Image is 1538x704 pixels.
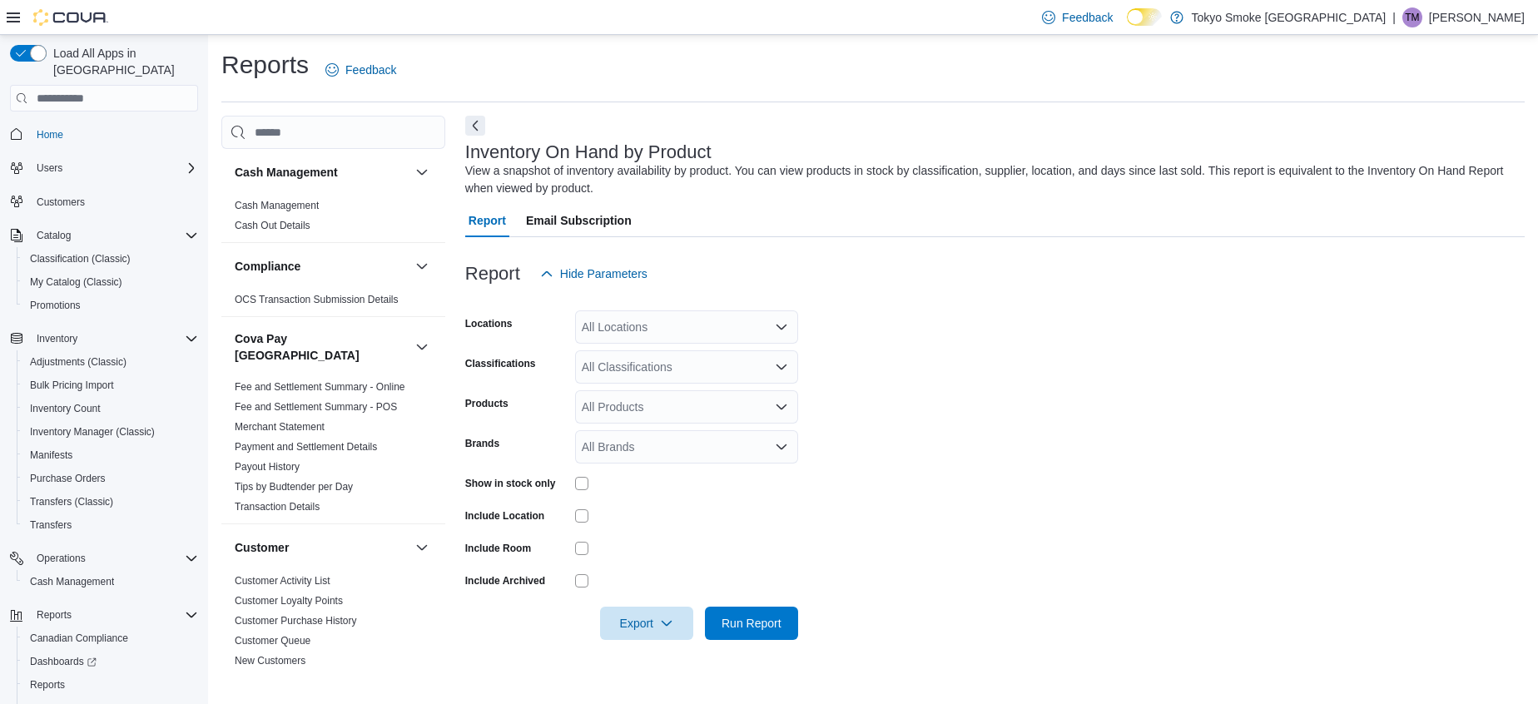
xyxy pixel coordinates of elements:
span: Load All Apps in [GEOGRAPHIC_DATA] [47,45,198,78]
span: Email Subscription [526,204,632,237]
span: Reports [30,678,65,692]
a: Tips by Budtender per Day [235,481,353,493]
button: Catalog [3,224,205,247]
a: My Catalog (Classic) [23,272,129,292]
span: Customer Queue [235,634,310,647]
h3: Cova Pay [GEOGRAPHIC_DATA] [235,330,409,364]
label: Locations [465,317,513,330]
span: Transfers (Classic) [30,495,113,508]
button: Classification (Classic) [17,247,205,270]
button: Reports [30,605,78,625]
span: OCS Transaction Submission Details [235,293,399,306]
a: Dashboards [23,652,103,672]
a: Customer Queue [235,635,310,647]
label: Classifications [465,357,536,370]
a: Cash Management [235,200,319,211]
a: Customer Purchase History [235,615,357,627]
span: Run Report [722,615,781,632]
span: Transaction Details [235,500,320,513]
span: Catalog [37,229,71,242]
span: Hide Parameters [560,265,647,282]
button: Reports [17,673,205,697]
label: Brands [465,437,499,450]
button: Users [3,156,205,180]
button: Adjustments (Classic) [17,350,205,374]
button: Cash Management [17,570,205,593]
a: Reports [23,675,72,695]
span: Inventory Count [30,402,101,415]
label: Products [465,397,509,410]
span: Merchant Statement [235,420,325,434]
button: Cova Pay [GEOGRAPHIC_DATA] [412,337,432,357]
span: Fee and Settlement Summary - POS [235,400,397,414]
a: Payout History [235,461,300,473]
h3: Report [465,264,520,284]
span: Transfers [23,515,198,535]
span: Cash Management [23,572,198,592]
button: Transfers (Classic) [17,490,205,513]
a: Cash Out Details [235,220,310,231]
span: Users [37,161,62,175]
button: My Catalog (Classic) [17,270,205,294]
input: Dark Mode [1127,8,1162,26]
span: Operations [37,552,86,565]
button: Inventory Manager (Classic) [17,420,205,444]
span: Feedback [345,62,396,78]
span: Promotions [23,295,198,315]
button: Inventory [30,329,84,349]
h1: Reports [221,48,309,82]
a: Customers [30,192,92,212]
span: Canadian Compliance [23,628,198,648]
span: Tips by Budtender per Day [235,480,353,493]
span: Users [30,158,198,178]
img: Cova [33,9,108,26]
a: Customer Activity List [235,575,330,587]
button: Reports [3,603,205,627]
span: Inventory [37,332,77,345]
span: Catalog [30,226,198,245]
span: Transfers [30,518,72,532]
span: Reports [37,608,72,622]
button: Open list of options [775,360,788,374]
span: Inventory Manager (Classic) [30,425,155,439]
a: Canadian Compliance [23,628,135,648]
span: Cash Out Details [235,219,310,232]
p: Tokyo Smoke [GEOGRAPHIC_DATA] [1192,7,1387,27]
div: Customer [221,571,445,677]
button: Open list of options [775,440,788,454]
h3: Customer [235,539,289,556]
span: TM [1405,7,1419,27]
span: Customer Purchase History [235,614,357,627]
span: Dark Mode [1127,26,1128,27]
span: Classification (Classic) [30,252,131,265]
a: OCS Transaction Submission Details [235,294,399,305]
a: Customer Loyalty Points [235,595,343,607]
button: Cash Management [235,164,409,181]
h3: Cash Management [235,164,338,181]
span: Transfers (Classic) [23,492,198,512]
a: Transfers [23,515,78,535]
span: Feedback [1062,9,1113,26]
button: Catalog [30,226,77,245]
button: Promotions [17,294,205,317]
label: Show in stock only [465,477,556,490]
span: Manifests [23,445,198,465]
span: Report [469,204,506,237]
button: Users [30,158,69,178]
h3: Compliance [235,258,300,275]
button: Operations [30,548,92,568]
span: Bulk Pricing Import [23,375,198,395]
a: Cash Management [23,572,121,592]
div: Cash Management [221,196,445,242]
a: Fee and Settlement Summary - Online [235,381,405,393]
button: Compliance [235,258,409,275]
span: Customer Loyalty Points [235,594,343,607]
a: Dashboards [17,650,205,673]
a: Feedback [319,53,403,87]
span: Home [37,128,63,141]
button: Customer [412,538,432,558]
div: Compliance [221,290,445,316]
span: Adjustments (Classic) [30,355,127,369]
a: Payment and Settlement Details [235,441,377,453]
a: Bulk Pricing Import [23,375,121,395]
